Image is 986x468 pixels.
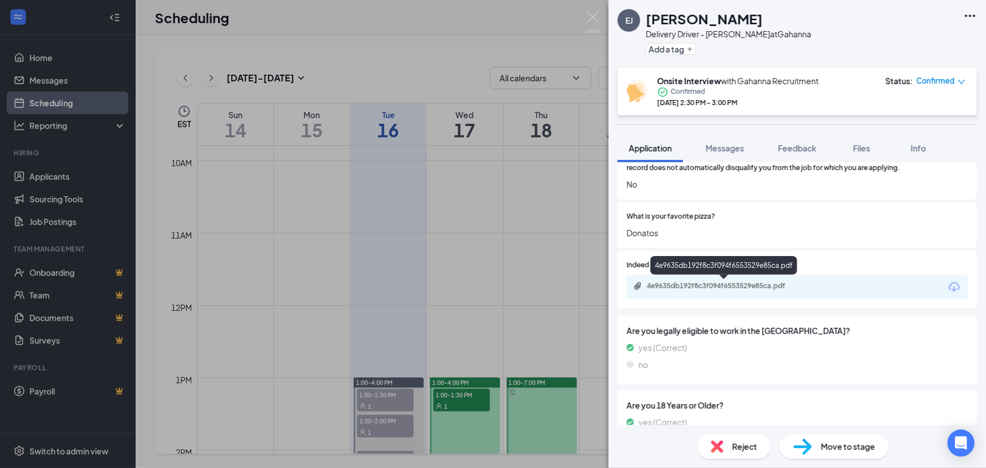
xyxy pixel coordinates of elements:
span: Donatos [627,227,968,239]
span: no [638,358,648,371]
span: Indeed Resume [627,260,676,271]
span: Info [911,143,926,153]
span: Files [853,143,870,153]
span: yes (Correct) [638,416,687,428]
div: 4e9635db192f8c3f094f6553529e85ca.pdf [647,281,805,291]
span: What is your favorite pizza? [627,211,715,222]
span: Are you legally eligible to work in the [GEOGRAPHIC_DATA]? [627,324,968,337]
span: Reject [732,440,757,453]
div: [DATE] 2:30 PM - 3:00 PM [657,98,819,107]
button: PlusAdd a tag [646,43,696,55]
svg: Paperclip [633,281,642,291]
svg: Download [948,280,961,294]
span: Are you 18 Years or Older? [627,399,968,411]
svg: CheckmarkCircle [657,86,668,98]
span: Confirmed [916,75,955,86]
div: with Gahanna Recruitment [657,75,819,86]
span: yes (Correct) [638,341,687,354]
div: Delivery Driver - [PERSON_NAME] at Gahanna [646,28,811,40]
span: Move to stage [821,440,875,453]
div: 4e9635db192f8c3f094f6553529e85ca.pdf [650,256,797,275]
h1: [PERSON_NAME] [646,9,763,28]
span: Application [629,143,672,153]
span: Messages [706,143,744,153]
div: Open Intercom Messenger [948,430,975,457]
div: EJ [626,15,633,26]
a: Paperclip4e9635db192f8c3f094f6553529e85ca.pdf [633,281,816,292]
span: No [627,178,968,190]
svg: Plus [687,46,693,53]
span: Feedback [778,143,816,153]
span: down [958,78,966,86]
span: Confirmed [671,86,705,98]
div: Status : [885,75,913,86]
svg: Ellipses [963,9,977,23]
b: Onsite Interview [657,76,721,86]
